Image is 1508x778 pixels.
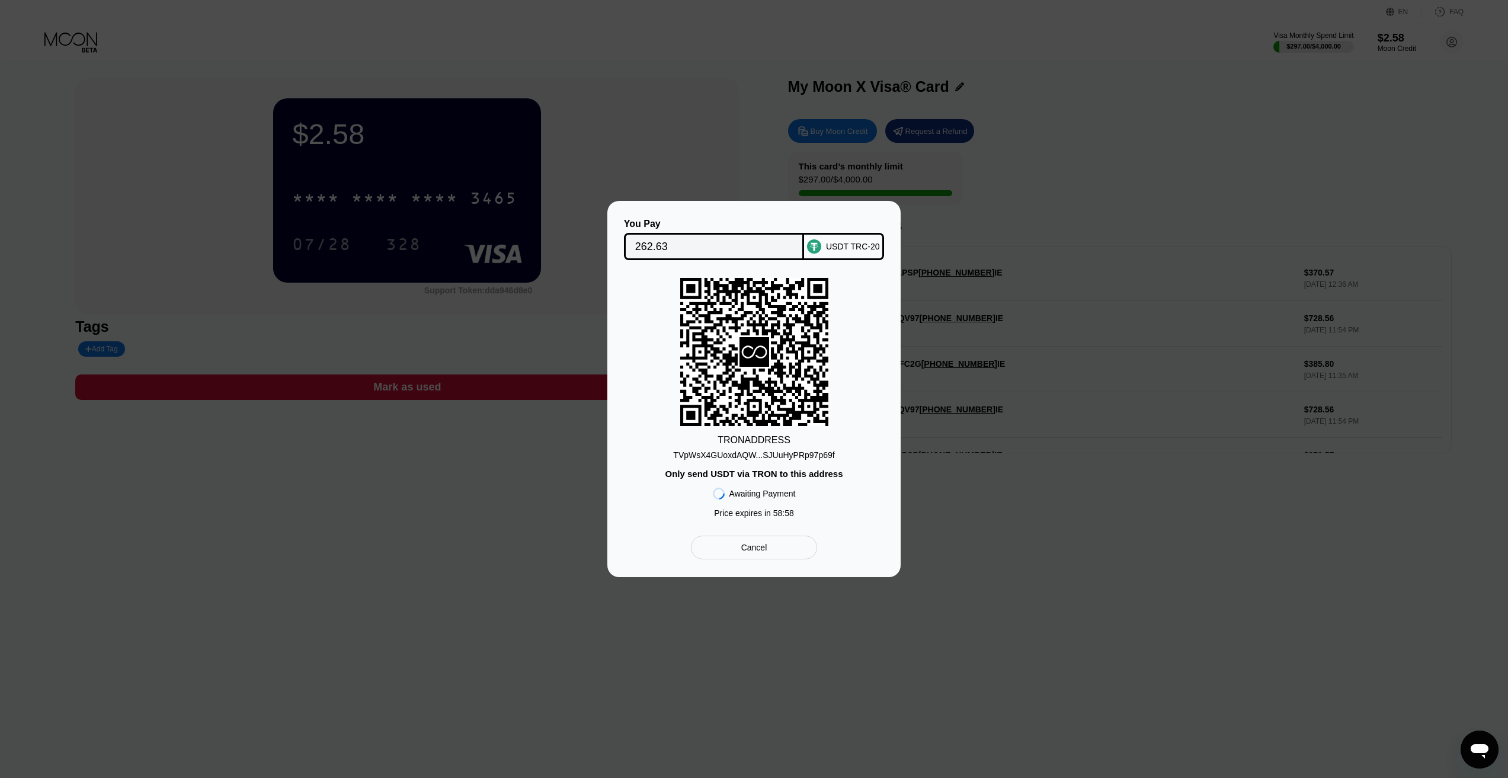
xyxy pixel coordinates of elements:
[691,536,817,559] div: Cancel
[1461,731,1499,769] iframe: Mesajlaşma penceresini başlatma düğmesi
[624,219,805,229] div: You Pay
[625,219,883,260] div: You PayUSDT TRC-20
[714,508,794,518] div: Price expires in
[718,435,790,446] div: TRON ADDRESS
[729,489,796,498] div: Awaiting Payment
[741,542,767,553] div: Cancel
[665,469,843,479] div: Only send USDT via TRON to this address
[673,450,834,460] div: TVpWsX4GUoxdAQW...SJUuHyPRp97p69f
[773,508,794,518] span: 58 : 58
[673,446,834,460] div: TVpWsX4GUoxdAQW...SJUuHyPRp97p69f
[826,242,880,251] div: USDT TRC-20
